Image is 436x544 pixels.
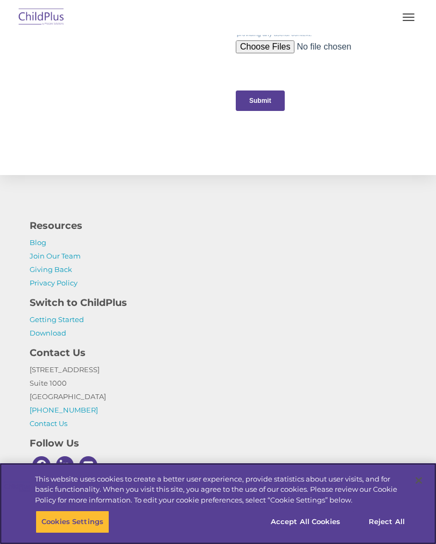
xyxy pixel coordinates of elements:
button: Close [407,469,431,492]
a: Download [30,329,66,337]
button: Cookies Settings [36,511,109,533]
p: [STREET_ADDRESS] Suite 1000 [GEOGRAPHIC_DATA] [30,363,406,430]
img: ChildPlus by Procare Solutions [16,5,67,30]
button: Accept All Cookies [265,511,346,533]
h4: Switch to ChildPlus [30,295,406,310]
a: Giving Back [30,265,72,274]
div: This website uses cookies to create a better user experience, provide statistics about user visit... [35,474,406,506]
a: Contact Us [30,419,67,428]
h4: Resources [30,218,406,233]
a: Blog [30,238,46,247]
h4: Follow Us [30,436,406,451]
a: Youtube [76,454,100,477]
a: Facebook [30,454,53,477]
a: Join Our Team [30,252,81,260]
h4: Contact Us [30,345,406,360]
a: Linkedin [53,454,77,477]
a: [PHONE_NUMBER] [30,406,98,414]
button: Reject All [353,511,420,533]
a: Getting Started [30,315,84,324]
a: Privacy Policy [30,278,78,287]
